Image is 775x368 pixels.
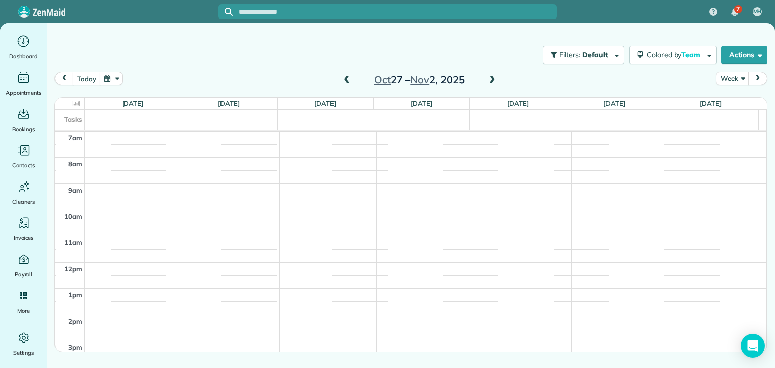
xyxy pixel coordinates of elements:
span: Default [582,50,609,59]
button: today [73,72,100,85]
span: Contacts [12,160,35,170]
span: 12pm [64,265,82,273]
a: [DATE] [411,99,432,107]
span: MH [753,8,762,16]
button: Focus search [218,8,233,16]
a: Dashboard [4,33,43,62]
span: Bookings [12,124,35,134]
a: Cleaners [4,178,43,207]
span: More [17,305,30,316]
span: Invoices [14,233,34,243]
a: Invoices [4,215,43,243]
button: prev [54,72,74,85]
span: 8am [68,160,82,168]
a: [DATE] [218,99,240,107]
span: Colored by [647,50,704,59]
span: Dashboard [9,51,38,62]
span: Settings [13,348,34,358]
a: Appointments [4,70,43,98]
a: [DATE] [314,99,336,107]
h2: 27 – 2, 2025 [356,74,482,85]
div: 7 unread notifications [724,1,745,23]
button: Filters: Default [543,46,624,64]
svg: Focus search [225,8,233,16]
span: 2pm [68,317,82,325]
a: Contacts [4,142,43,170]
span: Team [681,50,702,59]
a: Payroll [4,251,43,279]
span: Payroll [15,269,33,279]
span: Nov [410,73,429,86]
span: 1pm [68,291,82,299]
button: Colored byTeam [629,46,717,64]
span: Cleaners [12,197,35,207]
span: 10am [64,212,82,220]
a: Settings [4,330,43,358]
span: 9am [68,186,82,194]
a: Filters: Default [538,46,624,64]
a: [DATE] [700,99,722,107]
a: Bookings [4,106,43,134]
span: 3pm [68,343,82,351]
span: 7 [736,5,740,13]
span: 7am [68,134,82,142]
div: Open Intercom Messenger [741,334,765,358]
span: Filters: [559,50,580,59]
a: [DATE] [507,99,529,107]
span: 11am [64,238,82,247]
button: next [748,72,767,85]
a: [DATE] [122,99,144,107]
span: Appointments [6,88,42,98]
span: Oct [374,73,391,86]
button: Actions [721,46,767,64]
a: [DATE] [603,99,625,107]
button: Week [716,72,749,85]
span: Tasks [64,115,82,124]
